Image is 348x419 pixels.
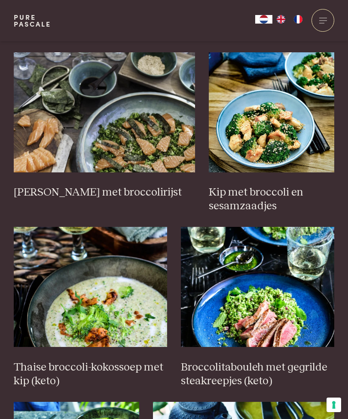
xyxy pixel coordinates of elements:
[255,15,307,24] aside: Language selected: Nederlands
[14,186,195,199] h3: [PERSON_NAME] met broccolirijst
[209,52,334,172] img: Kip met broccoli en sesamzaadjes
[14,52,195,200] a: Rauwe zalm met broccolirijst [PERSON_NAME] met broccolirijst
[327,398,341,412] button: Uw voorkeuren voor toestemming voor trackingtechnologieën
[14,14,51,27] a: PurePascale
[14,227,167,388] a: Thaise broccoli-kokossoep met kip (keto) Thaise broccoli-kokossoep met kip (keto)
[272,15,290,24] a: EN
[181,361,334,388] h3: Broccolitabouleh met gegrilde steakreepjes (keto)
[272,15,307,24] ul: Language list
[255,15,272,24] div: Language
[14,361,167,388] h3: Thaise broccoli-kokossoep met kip (keto)
[181,227,334,388] a: Broccolitabouleh met gegrilde steakreepjes (keto) Broccolitabouleh met gegrilde steakreepjes (keto)
[209,52,334,214] a: Kip met broccoli en sesamzaadjes Kip met broccoli en sesamzaadjes
[255,15,272,24] a: NL
[14,227,167,347] img: Thaise broccoli-kokossoep met kip (keto)
[14,52,195,172] img: Rauwe zalm met broccolirijst
[290,15,307,24] a: FR
[209,186,334,213] h3: Kip met broccoli en sesamzaadjes
[181,227,334,347] img: Broccolitabouleh met gegrilde steakreepjes (keto)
